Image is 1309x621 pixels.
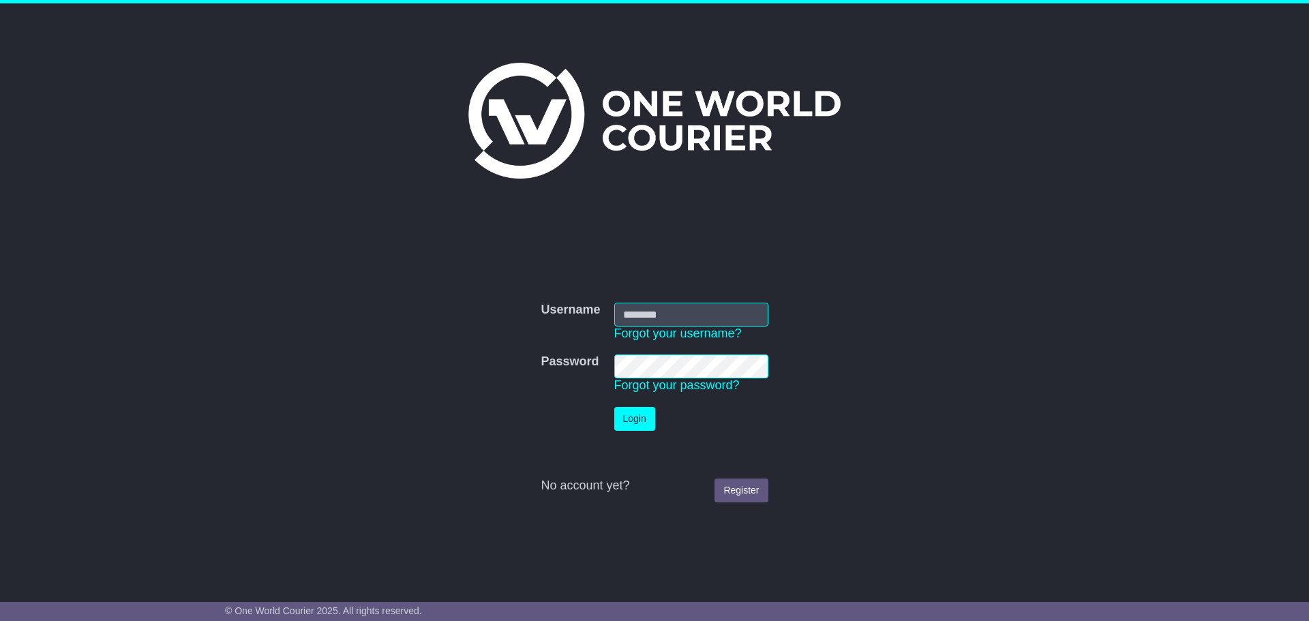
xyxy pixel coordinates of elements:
div: No account yet? [541,479,768,494]
label: Password [541,354,599,369]
label: Username [541,303,600,318]
a: Register [714,479,768,502]
img: One World [468,63,841,179]
span: © One World Courier 2025. All rights reserved. [225,605,422,616]
button: Login [614,407,655,431]
a: Forgot your password? [614,378,740,392]
a: Forgot your username? [614,327,742,340]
